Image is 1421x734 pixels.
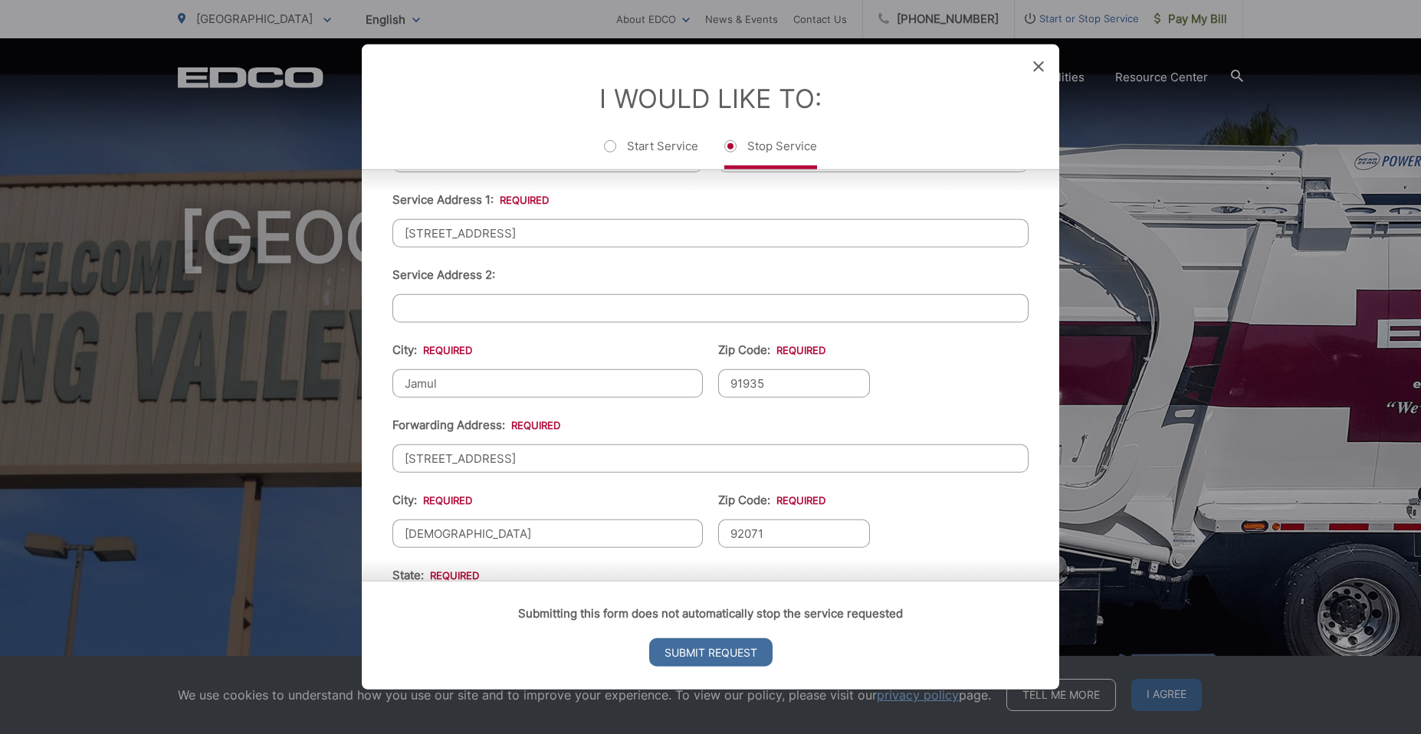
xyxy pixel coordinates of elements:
label: I Would Like To: [599,83,822,114]
label: Service Address 2: [392,268,495,282]
strong: Submitting this form does not automatically stop the service requested [518,606,903,621]
label: Stop Service [724,139,817,169]
label: Service Address 1: [392,193,549,207]
label: Zip Code: [718,493,825,507]
label: Forwarding Address: [392,418,560,432]
input: Submit Request [649,638,773,667]
label: Start Service [604,139,698,169]
label: Zip Code: [718,343,825,357]
label: City: [392,493,472,507]
label: City: [392,343,472,357]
